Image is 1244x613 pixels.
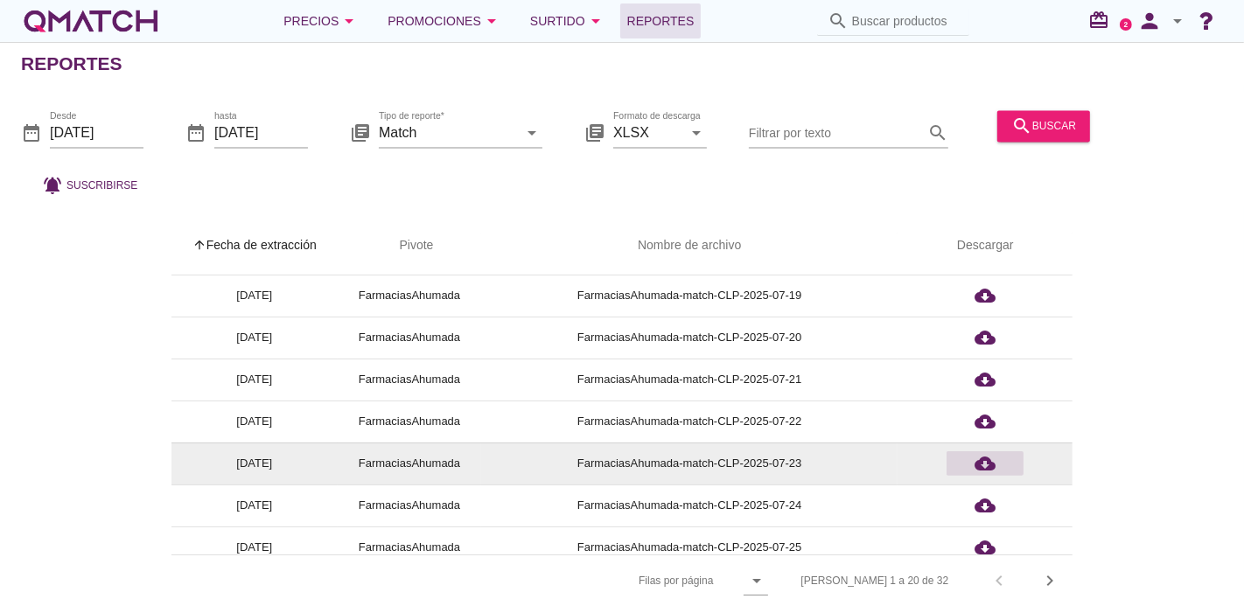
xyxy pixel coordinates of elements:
i: redeem [1088,10,1116,31]
td: FarmaciasAhumada-match-CLP-2025-07-25 [481,526,898,568]
td: FarmaciasAhumada-match-CLP-2025-07-21 [481,359,898,401]
div: Precios [283,10,360,31]
text: 2 [1124,20,1129,28]
td: [DATE] [171,317,338,359]
td: FarmaciasAhumada [338,484,481,526]
i: search [927,122,948,143]
th: Pivote: Not sorted. Activate to sort ascending. [338,221,481,270]
button: Surtido [516,3,620,38]
i: arrow_drop_down [747,570,768,591]
i: library_books [350,122,371,143]
i: cloud_download [975,537,996,558]
button: Promociones [374,3,516,38]
i: arrow_drop_down [481,10,502,31]
h2: Reportes [21,50,122,78]
td: FarmaciasAhumada-match-CLP-2025-07-19 [481,275,898,317]
i: notifications_active [42,175,66,196]
th: Fecha de extracción: Sorted ascending. Activate to sort descending. [171,221,338,270]
td: FarmaciasAhumada-match-CLP-2025-07-24 [481,484,898,526]
td: [DATE] [171,442,338,484]
i: cloud_download [975,495,996,516]
input: Desde [50,119,143,147]
i: arrow_drop_down [339,10,360,31]
i: cloud_download [975,285,996,306]
i: search [828,10,849,31]
td: [DATE] [171,526,338,568]
i: arrow_drop_down [686,122,707,143]
div: Filas por página [464,555,767,606]
i: date_range [185,122,206,143]
button: Next page [1034,565,1066,596]
i: cloud_download [975,453,996,474]
i: arrow_drop_down [521,122,542,143]
div: buscar [1011,115,1076,136]
th: Nombre de archivo: Not sorted. [481,221,898,270]
button: buscar [997,110,1090,142]
input: Filtrar por texto [749,119,924,147]
td: FarmaciasAhumada [338,275,481,317]
span: Suscribirse [66,178,137,193]
i: cloud_download [975,327,996,348]
i: library_books [584,122,605,143]
input: Buscar productos [852,7,959,35]
i: cloud_download [975,411,996,432]
td: FarmaciasAhumada-match-CLP-2025-07-22 [481,401,898,442]
i: date_range [21,122,42,143]
td: FarmaciasAhumada [338,359,481,401]
input: hasta [214,119,308,147]
a: white-qmatch-logo [21,3,161,38]
th: Descargar: Not sorted. [898,221,1073,270]
td: [DATE] [171,401,338,442]
td: FarmaciasAhumada-match-CLP-2025-07-23 [481,442,898,484]
i: arrow_drop_down [585,10,606,31]
td: FarmaciasAhumada [338,317,481,359]
div: [PERSON_NAME] 1 a 20 de 32 [801,573,949,589]
i: cloud_download [975,369,996,390]
a: Reportes [620,3,702,38]
span: Reportes [627,10,695,31]
button: Precios [269,3,374,38]
td: FarmaciasAhumada [338,442,481,484]
i: person [1132,9,1167,33]
a: 2 [1120,18,1132,31]
i: chevron_right [1039,570,1060,591]
td: FarmaciasAhumada [338,526,481,568]
i: search [1011,115,1032,136]
td: FarmaciasAhumada [338,401,481,442]
i: arrow_upward [192,238,206,252]
div: Surtido [530,10,606,31]
td: [DATE] [171,484,338,526]
input: Tipo de reporte* [379,119,518,147]
div: Promociones [388,10,502,31]
button: Suscribirse [28,170,151,201]
td: [DATE] [171,359,338,401]
i: arrow_drop_down [1167,10,1188,31]
td: [DATE] [171,275,338,317]
td: FarmaciasAhumada-match-CLP-2025-07-20 [481,317,898,359]
input: Formato de descarga [613,119,682,147]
